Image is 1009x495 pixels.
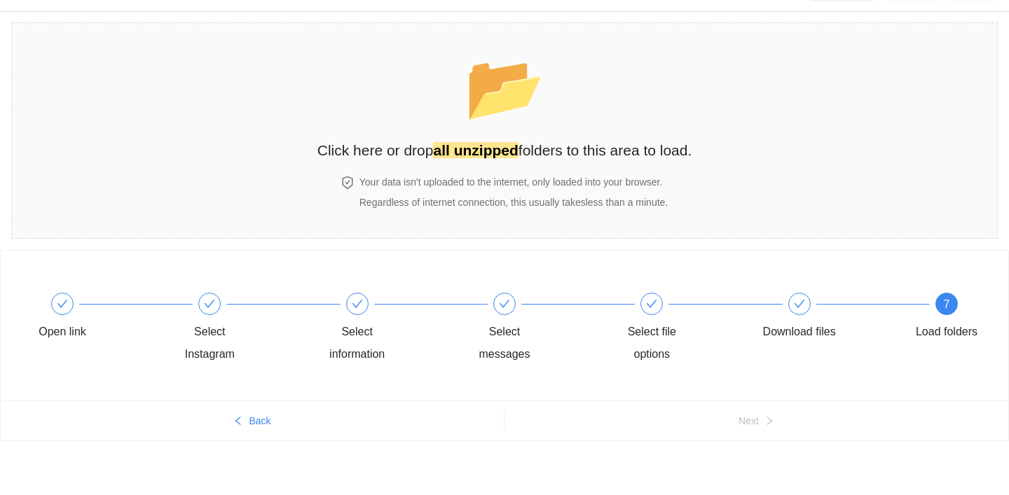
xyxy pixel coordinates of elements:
[341,176,354,189] span: safety-certificate
[359,197,668,208] span: Regardless of internet connection, this usually takes less than a minute .
[249,413,270,428] span: Back
[57,298,68,309] span: check
[317,321,398,365] div: Select information
[433,142,518,158] strong: all unzipped
[759,293,906,343] div: Download files
[233,416,243,427] span: left
[794,298,805,309] span: check
[204,298,215,309] span: check
[906,293,987,343] div: 7Load folders
[317,293,464,365] div: Select information
[22,293,169,343] div: Open link
[504,410,1008,432] button: Nextright
[169,321,250,365] div: Select Instagram
[763,321,836,343] div: Download files
[39,321,86,343] div: Open link
[646,298,657,309] span: check
[611,293,758,365] div: Select file options
[499,298,510,309] span: check
[1,410,504,432] button: leftBack
[464,321,545,365] div: Select messages
[916,321,977,343] div: Load folders
[465,52,545,123] span: folder
[169,293,316,365] div: Select Instagram
[352,298,363,309] span: check
[464,293,611,365] div: Select messages
[359,174,668,190] h4: Your data isn't uploaded to the internet, only loaded into your browser.
[944,298,950,310] span: 7
[611,321,692,365] div: Select file options
[317,139,692,162] h2: Click here or drop folders to this area to load.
